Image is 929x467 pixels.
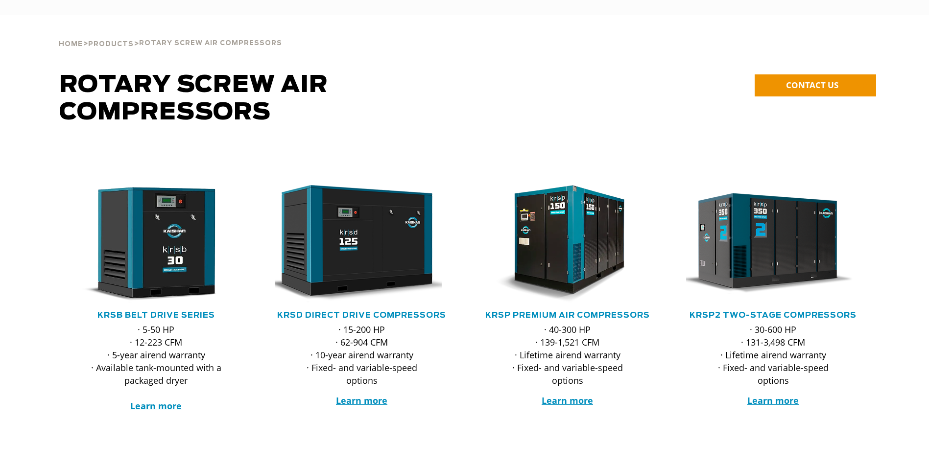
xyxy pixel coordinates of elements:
[786,79,838,91] span: CONTACT US
[59,15,282,52] div: > >
[500,323,635,387] p: · 40-300 HP · 139-1,521 CFM · Lifetime airend warranty · Fixed- and variable-speed options
[59,39,83,48] a: Home
[294,323,429,387] p: · 15-200 HP · 62-904 CFM · 10-year airend warranty · Fixed- and variable-speed options
[88,39,134,48] a: Products
[59,73,328,124] span: Rotary Screw Air Compressors
[267,185,442,303] img: krsd125
[690,311,857,319] a: KRSP2 Two-Stage Compressors
[275,185,449,303] div: krsd125
[747,395,799,406] a: Learn more
[473,185,647,303] img: krsp150
[277,311,446,319] a: KRSD Direct Drive Compressors
[542,395,593,406] a: Learn more
[485,311,650,319] a: KRSP Premium Air Compressors
[139,40,282,47] span: Rotary Screw Air Compressors
[59,41,83,47] span: Home
[97,311,215,319] a: KRSB Belt Drive Series
[89,323,224,412] p: · 5-50 HP · 12-223 CFM · 5-year airend warranty · Available tank-mounted with a packaged dryer
[480,185,655,303] div: krsp150
[69,185,243,303] div: krsb30
[755,74,876,96] a: CONTACT US
[706,323,841,387] p: · 30-600 HP · 131-3,498 CFM · Lifetime airend warranty · Fixed- and variable-speed options
[336,395,387,406] a: Learn more
[686,185,860,303] div: krsp350
[62,185,236,303] img: krsb30
[88,41,134,47] span: Products
[130,400,182,412] a: Learn more
[679,185,853,303] img: krsp350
